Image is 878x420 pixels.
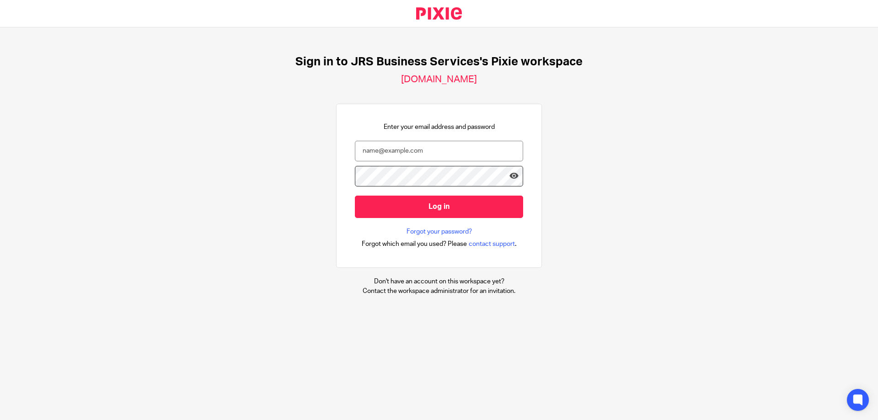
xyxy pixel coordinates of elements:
input: Log in [355,196,523,218]
div: . [362,239,517,249]
h2: [DOMAIN_NAME] [401,74,477,85]
span: Forgot which email you used? Please [362,239,467,249]
h1: Sign in to JRS Business Services's Pixie workspace [295,55,583,69]
p: Enter your email address and password [384,122,495,132]
a: Forgot your password? [407,227,472,236]
span: contact support [469,239,515,249]
p: Don't have an account on this workspace yet? [363,277,515,286]
input: name@example.com [355,141,523,161]
p: Contact the workspace administrator for an invitation. [363,287,515,296]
